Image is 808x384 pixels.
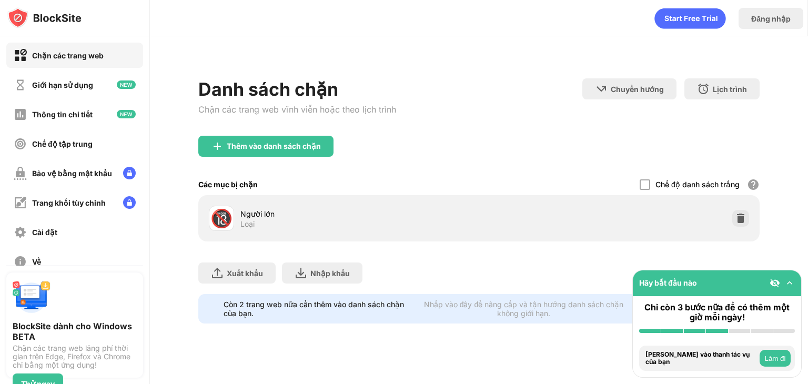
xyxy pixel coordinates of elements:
img: insights-off.svg [14,108,27,121]
img: logo-blocksite.svg [7,7,82,28]
font: Chuyển hướng [611,85,664,94]
font: Chỉ còn 3 bước nữa để có thêm một giờ mỗi ngày! [644,302,790,322]
font: Lịch trình [713,85,747,94]
img: focus-off.svg [14,137,27,150]
font: Nhấp vào đây để nâng cấp và tận hưởng danh sách chặn không giới hạn. [424,300,624,318]
font: Các mục bị chặn [198,180,258,189]
img: omni-setup-toggle.svg [784,278,795,288]
font: Chặn các trang web vĩnh viễn hoặc theo lịch trình [198,104,396,115]
font: Giới hạn sử dụng [32,80,93,89]
font: 🔞 [210,207,233,229]
button: Làm đi [760,350,791,367]
img: settings-off.svg [14,226,27,239]
font: Về [32,257,41,266]
font: [PERSON_NAME] vào thanh tác vụ của bạn [645,350,750,366]
img: push-desktop.svg [13,279,50,317]
font: Thêm vào danh sách chặn [227,142,321,150]
font: Thông tin chi tiết [32,110,93,119]
font: Nhập khẩu [310,269,350,278]
div: hoạt hình [654,8,726,29]
img: lock-menu.svg [123,196,136,209]
font: Còn 2 trang web nữa cần thêm vào danh sách chặn của bạn. [224,300,404,318]
font: Bảo vệ bằng mật khẩu [32,169,112,178]
img: eye-not-visible.svg [770,278,780,288]
font: BlockSite dành cho Windows BETA [13,321,132,342]
font: Đăng nhập [751,14,791,23]
font: Người lớn [240,209,275,218]
font: Chặn các trang web lãng phí thời gian trên Edge, Firefox và Chrome chỉ bằng một ứng dụng! [13,343,130,369]
font: Làm đi [764,355,785,362]
img: new-icon.svg [117,110,136,118]
img: customize-block-page-off.svg [14,196,27,209]
img: password-protection-off.svg [14,167,27,180]
img: lock-menu.svg [123,167,136,179]
font: Chế độ tập trung [32,139,93,148]
img: time-usage-off.svg [14,78,27,92]
img: block-on.svg [14,49,27,62]
font: Loại [240,219,255,228]
font: Chế độ danh sách trắng [655,180,740,189]
font: Chặn các trang web [32,51,104,60]
font: Cài đặt [32,228,57,237]
img: new-icon.svg [117,80,136,89]
font: Danh sách chặn [198,78,338,100]
img: about-off.svg [14,255,27,268]
font: Hãy bắt đầu nào [639,278,697,287]
font: Xuất khẩu [227,269,263,278]
font: Trang khối tùy chỉnh [32,198,106,207]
